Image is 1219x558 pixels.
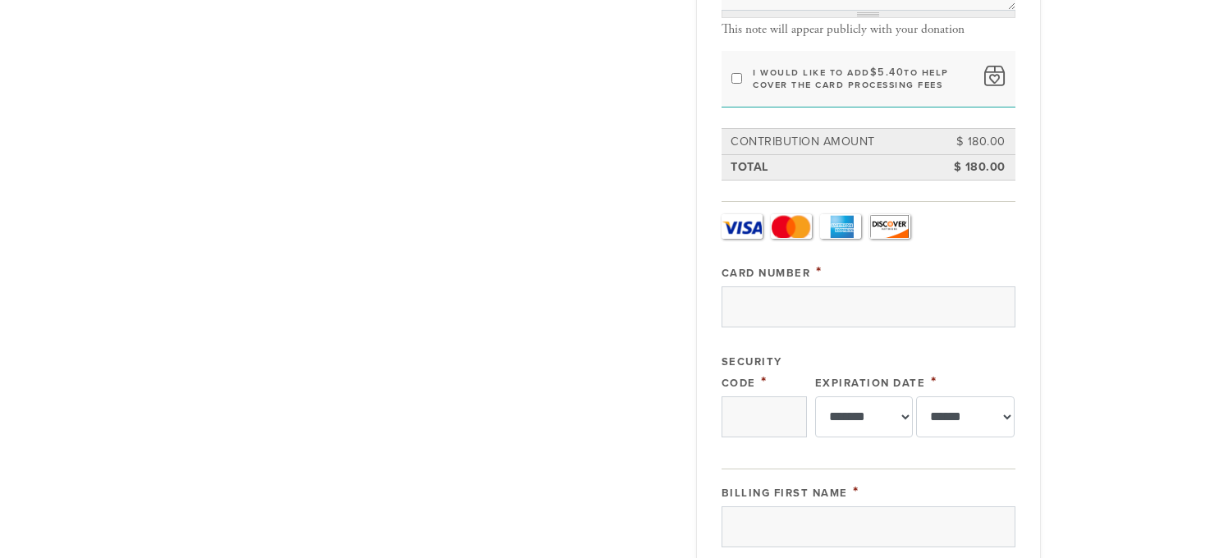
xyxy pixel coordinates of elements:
select: Expiration Date month [815,396,914,437]
span: This field is required. [816,263,823,281]
td: $ 180.00 [934,130,1008,153]
label: Security Code [722,355,782,389]
a: Amex [820,214,861,239]
a: Visa [722,214,763,239]
a: MasterCard [771,214,812,239]
span: This field is required. [853,483,859,501]
td: $ 180.00 [934,156,1008,179]
span: This field is required. [931,373,937,391]
td: Total [728,156,934,179]
label: Expiration Date [815,377,926,390]
span: $ [870,66,878,79]
a: Discover [869,214,910,239]
label: I would like to add to help cover the card processing fees [753,66,974,91]
label: Billing First Name [722,487,848,500]
td: Contribution Amount [728,130,934,153]
select: Expiration Date year [916,396,1015,437]
span: This field is required. [761,373,768,391]
span: 5.40 [878,66,904,79]
label: Card Number [722,267,811,280]
div: This note will appear publicly with your donation [722,22,1015,37]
